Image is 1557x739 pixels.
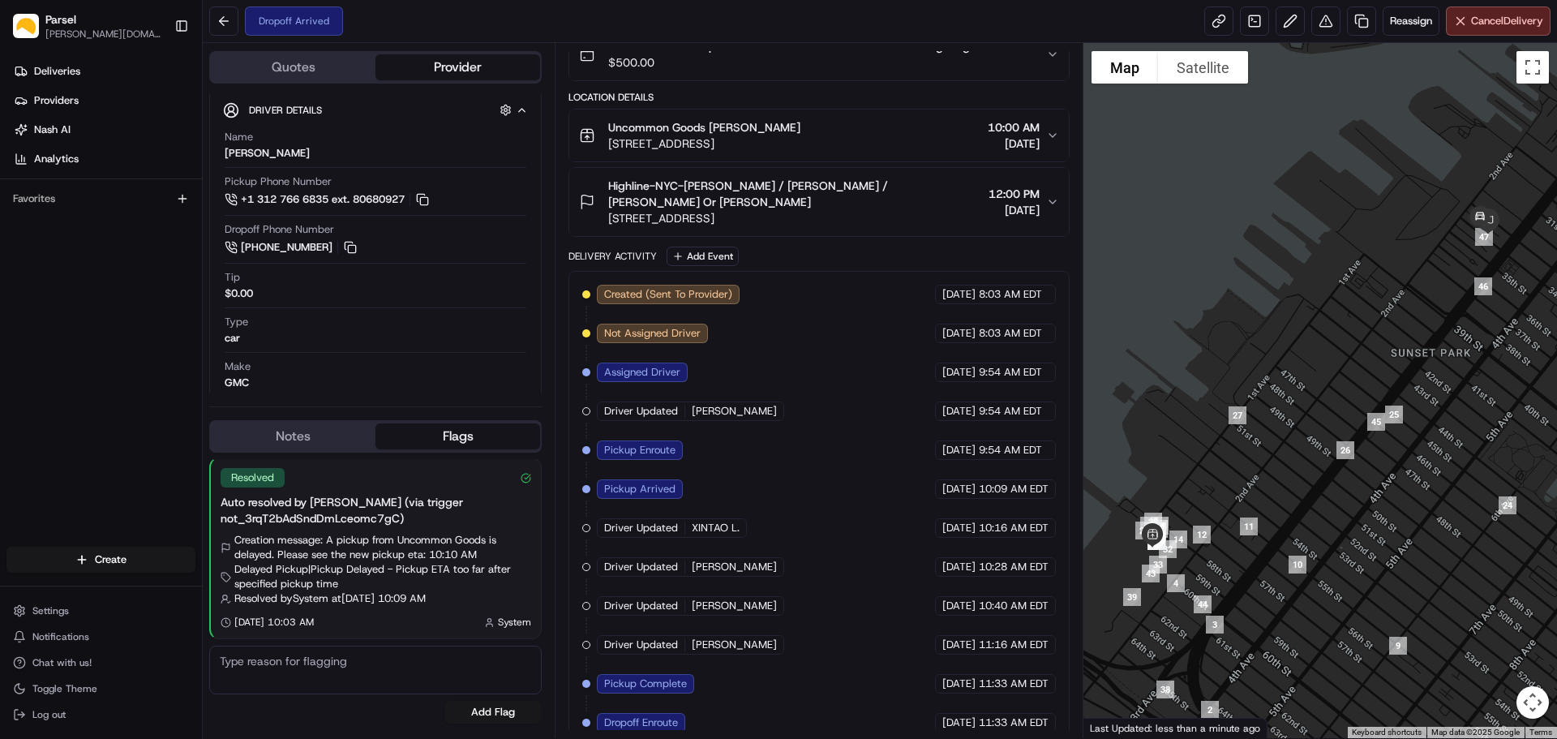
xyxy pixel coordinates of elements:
div: 4 [1160,568,1191,599]
div: Last Updated: less than a minute ago [1083,718,1267,738]
div: 📗 [16,320,29,333]
span: Name [225,130,253,144]
div: 5 [1134,510,1165,541]
a: Open this area in Google Maps (opens a new window) [1087,717,1141,738]
div: 30 [1142,516,1173,547]
span: [DATE] [942,287,976,302]
div: 32 [1152,534,1183,565]
div: 11 [1233,511,1264,542]
div: 14 [1163,524,1194,555]
div: 31 [1143,513,1174,544]
div: 💻 [137,320,150,333]
span: +1 312 766 6835 ext. 80680927 [241,192,405,207]
button: Highline-NYC-[PERSON_NAME] / [PERSON_NAME] / [PERSON_NAME] Or [PERSON_NAME][STREET_ADDRESS]12:00 ... [569,168,1068,236]
span: Pickup Phone Number [225,174,332,189]
button: Log out [6,703,195,726]
a: [PHONE_NUMBER] [225,238,359,256]
span: 10:40 AM EDT [979,599,1049,613]
span: Pickup Enroute [604,443,676,458]
span: 8:03 AM EDT [979,287,1042,302]
button: Keyboard shortcuts [1352,727,1422,738]
div: 42 [1142,526,1173,556]
span: • [135,251,140,264]
a: Terms (opens in new tab) [1529,728,1552,737]
button: Add Flag [444,701,542,724]
span: [DATE] [942,560,976,574]
span: Log out [32,708,66,721]
button: Quotes [211,54,375,80]
a: Providers [6,88,202,114]
div: $0.00 [225,286,253,301]
span: Tip [225,270,240,285]
span: Nash AI [34,122,71,137]
div: Auto resolved by [PERSON_NAME] (via trigger not_3rqT2bAdSndDmLceomc7gC) [221,494,531,526]
button: Toggle Theme [6,677,195,700]
span: Pylon [161,359,196,371]
span: [DATE] [942,443,976,458]
div: 46 [1468,271,1499,302]
button: Settings [6,599,195,622]
div: Resolved [221,468,285,488]
a: Powered byPylon [114,358,196,371]
img: 1736555255976-a54dd68f-1ca7-489b-9aae-adbdc363a1c4 [16,155,45,184]
button: Parsel [45,11,76,28]
span: at [DATE] 10:09 AM [332,591,426,606]
span: Dropoff Phone Number [225,222,334,237]
div: 24 [1492,490,1523,521]
span: Deliveries [34,64,80,79]
div: 25 [1379,399,1409,430]
input: Clear [42,105,268,122]
button: Map camera controls [1516,686,1549,719]
div: GMC [225,376,249,390]
button: Show street map [1092,51,1158,84]
span: [DATE] [942,599,976,613]
span: Type [225,315,248,329]
span: [STREET_ADDRESS] [608,210,981,226]
span: 9:54 AM EDT [979,443,1042,458]
img: Google [1087,717,1141,738]
span: [STREET_ADDRESS] [608,135,800,152]
span: 11:33 AM EDT [979,677,1049,691]
span: [DATE] [942,677,976,691]
span: Creation message: A pickup from Uncommon Goods is delayed. Please see the new pickup eta: 10:10 AM [234,533,531,562]
span: Map data ©2025 Google [1431,728,1520,737]
button: Chat with us! [6,651,195,674]
span: Pickup Arrived [604,482,676,496]
span: 10:09 AM EDT [979,482,1049,496]
span: Driver Updated [604,638,678,652]
span: System [498,616,531,629]
span: Chat with us! [32,656,92,669]
div: Past conversations [16,211,109,224]
div: 39 [1117,582,1147,612]
button: Show satellite imagery [1158,51,1248,84]
span: 10:28 AM EDT [979,560,1049,574]
button: Toggle fullscreen view [1516,51,1549,84]
a: Nash AI [6,117,202,143]
img: Alex Weir [16,236,42,262]
span: Reassign [1390,14,1432,28]
div: We're available if you need us! [73,171,223,184]
div: 13 [1144,510,1175,541]
button: Create [6,547,195,573]
button: CancelDelivery [1446,6,1551,36]
div: 27 [1222,400,1253,431]
span: Driver Updated [604,521,678,535]
button: Add Event [667,247,739,266]
span: Settings [32,604,69,617]
a: 📗Knowledge Base [10,312,131,342]
button: Uncommon Goods [PERSON_NAME][STREET_ADDRESS]10:00 AM[DATE] [569,110,1068,161]
span: Create [95,552,127,567]
button: Driver Details [223,97,528,123]
span: 9:54 AM EDT [979,404,1042,419]
span: Toggle Theme [32,682,97,695]
button: [PERSON_NAME][DOMAIN_NAME][EMAIL_ADDRESS][PERSON_NAME][DOMAIN_NAME] [45,28,161,41]
span: 10:00 AM [988,119,1040,135]
span: 9:54 AM EDT [979,365,1042,380]
span: XINTAO L. [692,521,740,535]
span: Pickup Complete [604,677,687,691]
button: Provider [375,54,540,80]
span: Notifications [32,630,89,643]
span: 12:00 PM [989,186,1040,202]
span: Dropoff Enroute [604,715,678,730]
